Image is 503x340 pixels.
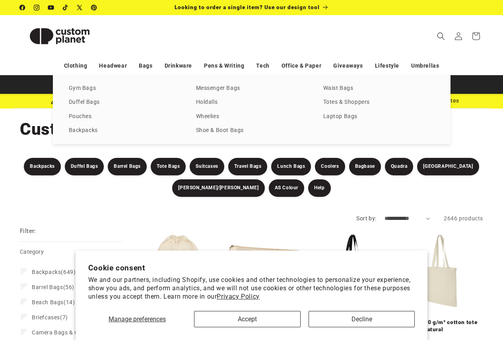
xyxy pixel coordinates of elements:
a: Wheelies [196,111,307,122]
span: (14) [32,299,75,306]
button: Accept [194,311,300,327]
a: Giveaways [333,59,363,73]
a: Gym Bags [69,83,180,94]
h2: Cookie consent [88,263,415,272]
a: Clothing [64,59,87,73]
a: Office & Paper [282,59,321,73]
a: Laptop Bags [323,111,435,122]
a: Totes & Shoppers [323,97,435,108]
a: Lifestyle [375,59,399,73]
span: (1) [32,329,99,336]
a: Tech [256,59,269,73]
a: Coolers [315,158,345,175]
span: Beach Bags [32,299,64,305]
img: Custom Planet [20,18,99,54]
span: 2646 products [444,215,483,221]
a: Pouches [69,111,180,122]
span: Looking to order a single item? Use our design tool [175,4,320,10]
a: Bags [139,59,152,73]
label: Sort by: [356,215,376,221]
a: Headwear [99,59,127,73]
span: Backpacks [32,269,61,275]
a: AS Colour [269,179,304,197]
a: Shoe & Boot Bags [196,125,307,136]
p: We and our partners, including Shopify, use cookies and other technologies to personalize your ex... [88,276,415,301]
a: [GEOGRAPHIC_DATA] [417,158,479,175]
span: Barrel Bags [32,284,63,290]
span: (649) [32,268,76,276]
a: Backpacks [69,125,180,136]
a: Tote Bags [151,158,186,175]
a: Duffel Bags [69,97,180,108]
a: Bagbase [349,158,381,175]
a: Waist Bags [323,83,435,94]
a: Lunch Bags [271,158,311,175]
a: Privacy Policy [217,293,259,300]
a: Madras 140 g/m² cotton tote bag 7L - Natural [400,319,483,333]
button: Decline [309,311,415,327]
a: Travel Bags [228,158,268,175]
a: Quadra [385,158,414,175]
a: [PERSON_NAME]/[PERSON_NAME] [172,179,264,197]
summary: Category (0 selected) [20,242,123,262]
a: Suitcases [190,158,224,175]
a: Messenger Bags [196,83,307,94]
span: Camera Bags & Cases [32,329,91,336]
a: Backpacks [24,158,60,175]
a: Custom Planet [17,15,103,57]
a: Drinkware [165,59,192,73]
a: Holdalls [196,97,307,108]
a: Barrel Bags [108,158,147,175]
button: Manage preferences [88,311,186,327]
span: Briefcases [32,314,60,321]
summary: Search [432,27,450,45]
a: Pens & Writing [204,59,244,73]
span: (56) [32,284,74,291]
h2: Filter: [20,227,36,236]
a: Umbrellas [411,59,439,73]
a: Duffel Bags [65,158,104,175]
span: Manage preferences [109,315,166,323]
span: (7) [32,314,68,321]
span: Category [20,249,44,255]
a: Help [308,179,330,197]
nav: Bag Filters [4,158,499,197]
